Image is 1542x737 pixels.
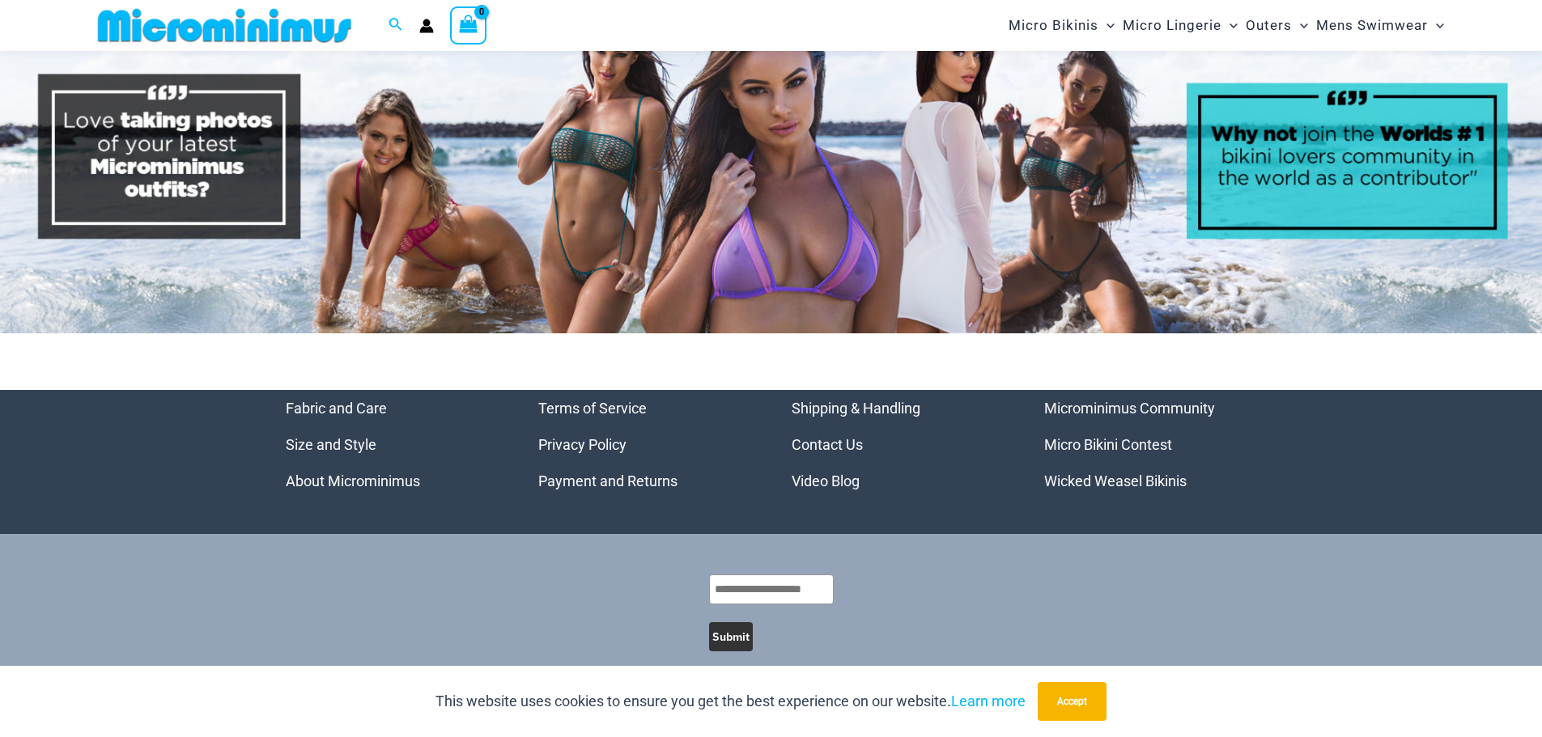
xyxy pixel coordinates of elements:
[1044,436,1172,453] a: Micro Bikini Contest
[792,390,1005,499] aside: Footer Widget 3
[389,15,403,36] a: Search icon link
[1123,5,1221,46] span: Micro Lingerie
[450,6,487,44] a: View Shopping Cart, empty
[91,7,358,44] img: MM SHOP LOGO FLAT
[538,400,647,417] a: Terms of Service
[951,693,1026,709] a: Learn more
[1044,400,1215,417] a: Microminimus Community
[1292,5,1308,46] span: Menu Toggle
[792,390,1005,499] nav: Menu
[1002,2,1451,49] nav: Site Navigation
[419,19,434,33] a: Account icon link
[792,436,863,453] a: Contact Us
[792,472,860,489] a: Video Blog
[286,400,387,417] a: Fabric and Care
[286,390,499,499] nav: Menu
[286,436,376,453] a: Size and Style
[538,472,678,489] a: Payment and Returns
[1246,5,1292,46] span: Outers
[709,622,753,651] button: Submit
[1044,472,1187,489] a: Wicked Weasel Bikinis
[538,390,751,499] aside: Footer Widget 2
[1119,5,1242,46] a: Micro LingerieMenu ToggleMenu Toggle
[286,472,420,489] a: About Microminimus
[1044,390,1257,499] nav: Menu
[1044,390,1257,499] aside: Footer Widget 4
[1312,5,1448,46] a: Mens SwimwearMenu ToggleMenu Toggle
[1316,5,1428,46] span: Mens Swimwear
[792,400,920,417] a: Shipping & Handling
[1098,5,1115,46] span: Menu Toggle
[1242,5,1312,46] a: OutersMenu ToggleMenu Toggle
[1009,5,1098,46] span: Micro Bikinis
[1428,5,1444,46] span: Menu Toggle
[1005,5,1119,46] a: Micro BikinisMenu ToggleMenu Toggle
[1038,682,1107,721] button: Accept
[538,390,751,499] nav: Menu
[1221,5,1238,46] span: Menu Toggle
[538,436,627,453] a: Privacy Policy
[286,390,499,499] aside: Footer Widget 1
[435,689,1026,714] p: This website uses cookies to ensure you get the best experience on our website.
